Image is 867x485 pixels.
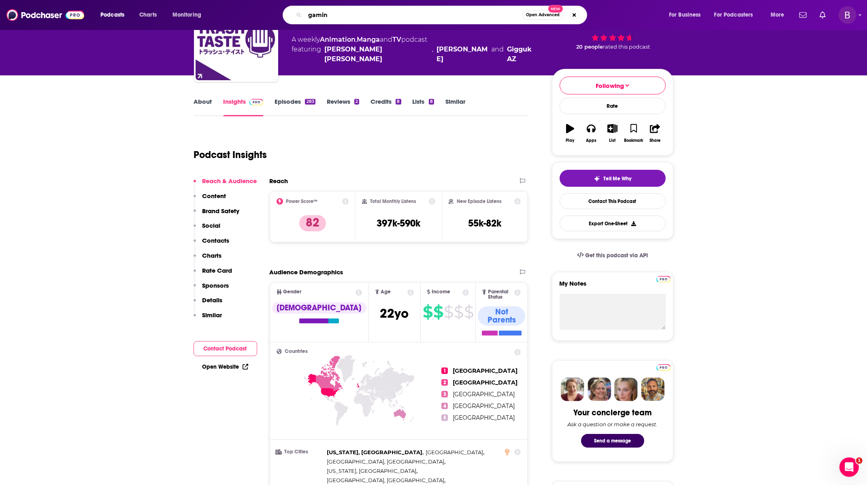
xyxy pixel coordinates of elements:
a: Credits8 [371,98,401,116]
input: Search podcasts, credits, & more... [305,9,522,21]
button: Show profile menu [839,6,856,24]
span: [GEOGRAPHIC_DATA] [453,391,515,398]
h3: 397k-590k [377,217,420,229]
span: , [327,476,446,485]
a: Show notifications dropdown [816,8,829,22]
a: Similar [445,98,465,116]
span: 20 people [576,44,603,50]
div: 82 20 peoplerated this podcast [552,5,673,55]
p: Reach & Audience [202,177,257,185]
button: Send a message [581,434,644,448]
span: 4 [441,403,448,409]
span: 1 [856,457,863,464]
span: Tell Me Why [603,175,631,182]
img: User Profile [839,6,856,24]
button: open menu [663,9,711,21]
span: $ [433,306,443,318]
span: 22 yo [380,306,409,321]
a: About [194,98,212,116]
button: Bookmark [623,119,644,148]
h1: Podcast Insights [194,149,267,161]
button: Play [560,119,581,148]
span: For Podcasters [714,9,753,21]
span: 5 [441,414,448,421]
span: [GEOGRAPHIC_DATA] [453,414,515,421]
span: Following [596,82,624,90]
img: Podchaser Pro [656,276,671,282]
span: [US_STATE], [GEOGRAPHIC_DATA] [327,449,423,455]
span: [US_STATE], [GEOGRAPHIC_DATA] [327,468,417,474]
span: $ [423,306,432,318]
div: Apps [586,138,596,143]
span: Get this podcast via API [585,252,648,259]
a: Contact This Podcast [560,193,666,209]
div: 8 [396,99,401,105]
img: Jon Profile [641,378,665,401]
button: Apps [581,119,602,148]
button: open menu [765,9,795,21]
p: Social [202,222,221,229]
h2: Power Score™ [286,199,318,204]
button: Contacts [194,237,230,252]
a: Lists8 [413,98,434,116]
button: List [602,119,623,148]
button: open menu [167,9,212,21]
p: Brand Safety [202,207,240,215]
span: [GEOGRAPHIC_DATA], [GEOGRAPHIC_DATA] [327,458,445,465]
span: Gender [283,289,302,295]
span: [GEOGRAPHIC_DATA] [453,379,518,386]
div: [DEMOGRAPHIC_DATA] [272,302,366,314]
button: Sponsors [194,282,229,297]
button: Export One-Sheet [560,216,666,231]
a: InsightsPodchaser Pro [224,98,264,116]
span: Countries [285,349,308,354]
button: Social [194,222,221,237]
button: Reach & Audience [194,177,257,192]
p: Similar [202,311,222,319]
span: , [327,466,418,476]
button: open menu [95,9,135,21]
span: 3 [441,391,448,397]
button: Similar [194,311,222,326]
button: Contact Podcast [194,341,257,356]
a: Manga [357,36,380,43]
button: Brand Safety [194,207,240,222]
span: and [491,45,504,64]
p: 82 [299,215,326,231]
button: Details [194,296,223,311]
img: Podchaser Pro [249,99,264,105]
a: Episodes283 [275,98,315,116]
span: New [548,5,563,13]
h2: New Episode Listens [457,199,501,204]
a: Pro website [656,363,671,371]
h3: Top Cities [277,449,324,455]
label: My Notes [560,280,666,294]
div: Your concierge team [573,408,652,418]
img: Podchaser - Follow, Share and Rate Podcasts [6,7,84,23]
div: 8 [429,99,434,105]
span: [GEOGRAPHIC_DATA] [453,402,515,410]
button: tell me why sparkleTell Me Why [560,170,666,187]
span: For Business [669,9,701,21]
span: and [380,36,393,43]
p: Content [202,192,226,200]
div: Search podcasts, credits, & more... [290,6,595,24]
h2: Audience Demographics [270,268,343,276]
div: Share [650,138,660,143]
div: Rate [560,98,666,114]
a: Connor Colquhoun [325,45,429,64]
span: , [426,448,484,457]
span: 1 [441,367,448,374]
a: Show notifications dropdown [796,8,810,22]
span: , [356,36,357,43]
span: [GEOGRAPHIC_DATA] [453,367,518,374]
span: Income [432,289,450,295]
span: $ [454,306,463,318]
span: Charts [139,9,157,21]
a: Joseph Bizinger [437,45,488,64]
p: Details [202,296,223,304]
p: Sponsors [202,282,229,289]
span: featuring [292,45,539,64]
a: Charts [134,9,162,21]
a: Reviews2 [327,98,359,116]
